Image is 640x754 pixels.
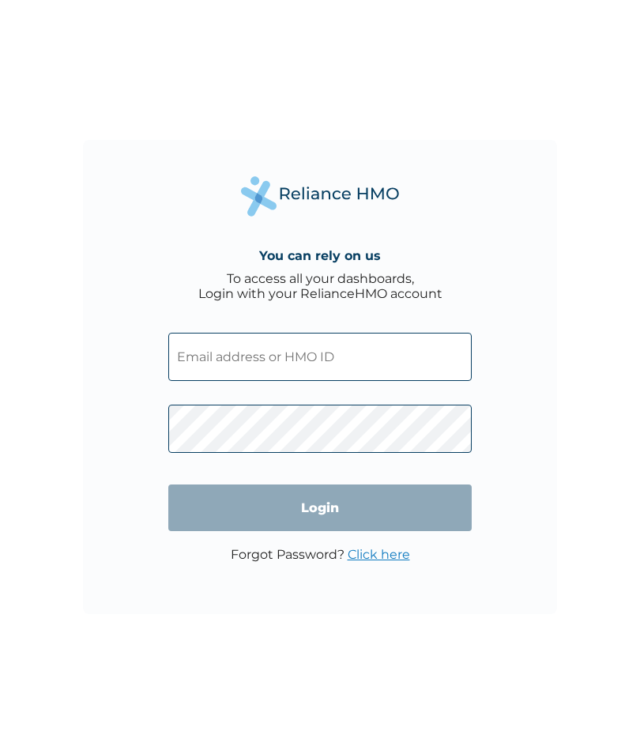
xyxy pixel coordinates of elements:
input: Email address or HMO ID [168,333,472,381]
p: Forgot Password? [231,547,410,562]
a: Click here [348,547,410,562]
h4: You can rely on us [259,248,381,263]
div: To access all your dashboards, Login with your RelianceHMO account [198,271,442,301]
input: Login [168,484,472,531]
img: Reliance Health's Logo [241,176,399,217]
